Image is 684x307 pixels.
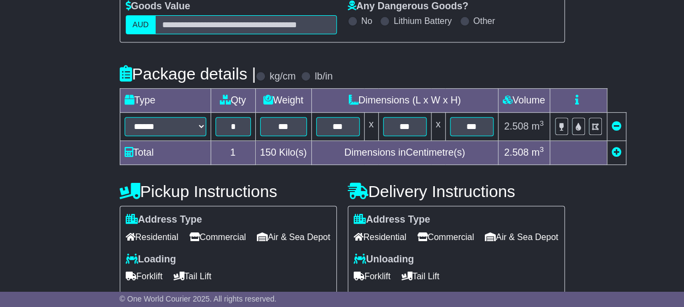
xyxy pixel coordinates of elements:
td: Dimensions in Centimetre(s) [311,141,498,165]
span: 2.508 [504,121,528,132]
a: Remove this item [612,121,621,132]
sup: 3 [539,145,544,153]
label: Goods Value [126,1,190,13]
span: Commercial [417,229,474,245]
span: m [531,121,544,132]
span: Residential [126,229,178,245]
td: Kilo(s) [255,141,311,165]
label: kg/cm [269,71,295,83]
span: 2.508 [504,147,528,158]
span: © One World Courier 2025. All rights reserved. [120,294,277,303]
label: Unloading [354,254,414,266]
a: Add new item [612,147,621,158]
h4: Pickup Instructions [120,182,337,200]
label: Address Type [126,214,202,226]
span: Air & Sea Depot [257,229,330,245]
td: Type [120,89,211,113]
span: Forklift [126,268,163,285]
span: 150 [260,147,276,158]
span: m [531,147,544,158]
label: Lithium Battery [393,16,452,26]
td: 1 [211,141,255,165]
label: lb/in [315,71,332,83]
label: Any Dangerous Goods? [348,1,469,13]
td: Qty [211,89,255,113]
span: Residential [354,229,406,245]
h4: Package details | [120,65,256,83]
td: Weight [255,89,311,113]
label: Loading [126,254,176,266]
label: Other [473,16,495,26]
label: AUD [126,15,156,34]
td: x [431,113,445,141]
td: x [364,113,378,141]
span: Tail Lift [174,268,212,285]
td: Dimensions (L x W x H) [311,89,498,113]
span: Forklift [354,268,391,285]
span: Air & Sea Depot [485,229,558,245]
td: Total [120,141,211,165]
label: No [361,16,372,26]
td: Volume [498,89,550,113]
label: Address Type [354,214,430,226]
sup: 3 [539,119,544,127]
h4: Delivery Instructions [348,182,565,200]
span: Commercial [189,229,246,245]
span: Tail Lift [402,268,440,285]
